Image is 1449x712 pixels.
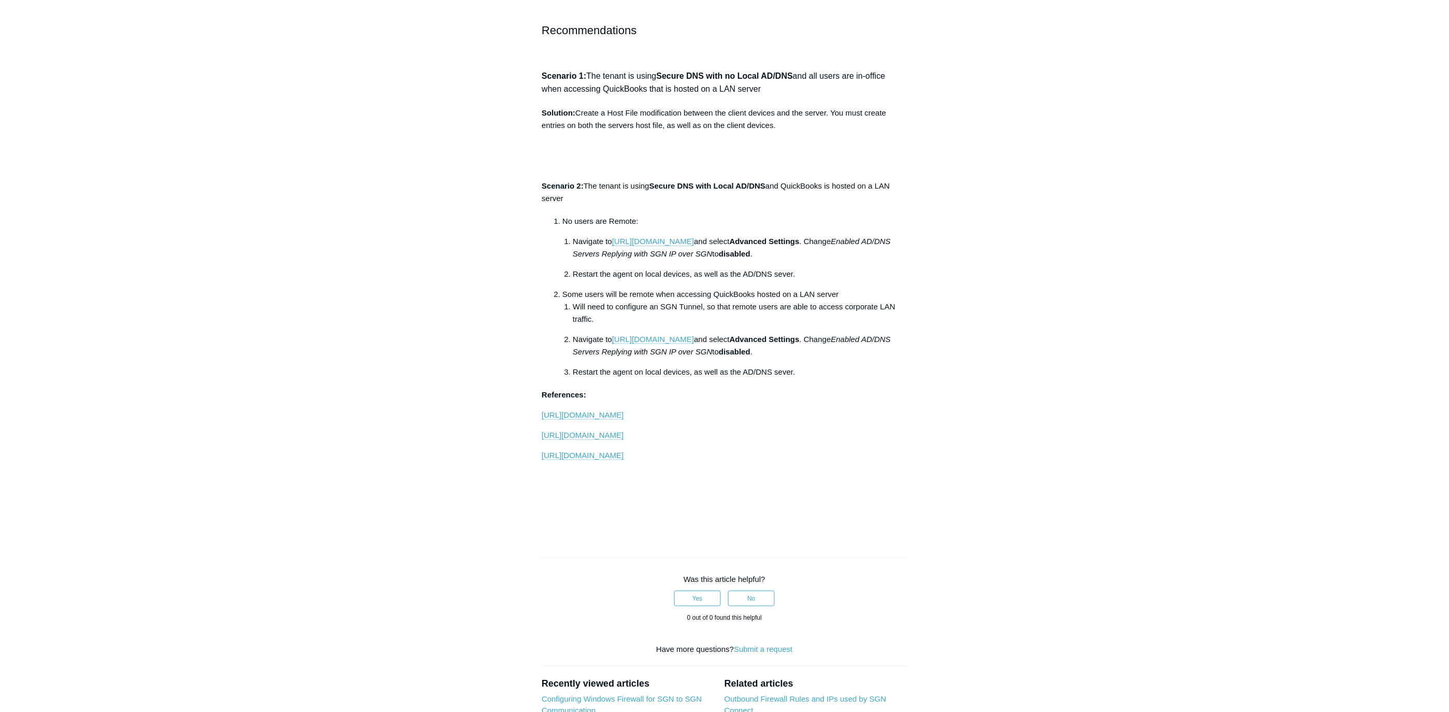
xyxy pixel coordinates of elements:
[657,72,793,80] strong: Secure DNS with no Local AD/DNS
[542,390,586,399] strong: References:
[573,268,907,280] p: Restart the agent on local devices, as well as the AD/DNS sever.
[542,108,575,117] strong: Solution:
[542,431,624,440] a: [URL][DOMAIN_NAME]
[734,645,792,653] a: Submit a request
[542,107,907,132] p: Create a Host File modification between the client devices and the server. You must create entrie...
[573,235,907,260] p: Navigate to and select . Change to .
[724,677,907,691] h2: Related articles
[728,591,775,606] button: This article was not helpful
[684,575,765,583] span: Was this article helpful?
[542,69,907,96] h4: The tenant is using and all users are in-office when accessing QuickBooks that is hosted on a LAN...
[542,410,624,420] a: [URL][DOMAIN_NAME]
[573,301,907,325] li: Will need to configure an SGN Tunnel, so that remote users are able to access corporate LAN traffic.
[542,644,907,656] div: Have more questions?
[542,451,624,460] a: [URL][DOMAIN_NAME]
[612,237,694,246] a: [URL][DOMAIN_NAME]
[612,335,694,344] a: [URL][DOMAIN_NAME]
[542,677,714,691] h2: Recently viewed articles
[573,333,907,358] p: Navigate to and select . Change to .
[562,215,907,280] li: No users are Remote:
[719,249,750,258] strong: disabled
[542,72,586,80] strong: Scenario 1:
[687,614,762,621] span: 0 out of 0 found this helpful
[542,21,907,39] h2: Recommendations
[562,288,907,378] li: Some users will be remote when accessing QuickBooks hosted on a LAN server
[730,237,800,246] strong: Advanced Settings
[674,591,721,606] button: This article was helpful
[730,335,800,344] strong: Advanced Settings
[573,366,907,378] p: Restart the agent on local devices, as well as the AD/DNS sever.
[542,181,584,190] strong: Scenario 2:
[649,181,766,190] strong: Secure DNS with Local AD/DNS
[542,180,907,205] p: The tenant is using and QuickBooks is hosted on a LAN server
[719,347,750,356] strong: disabled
